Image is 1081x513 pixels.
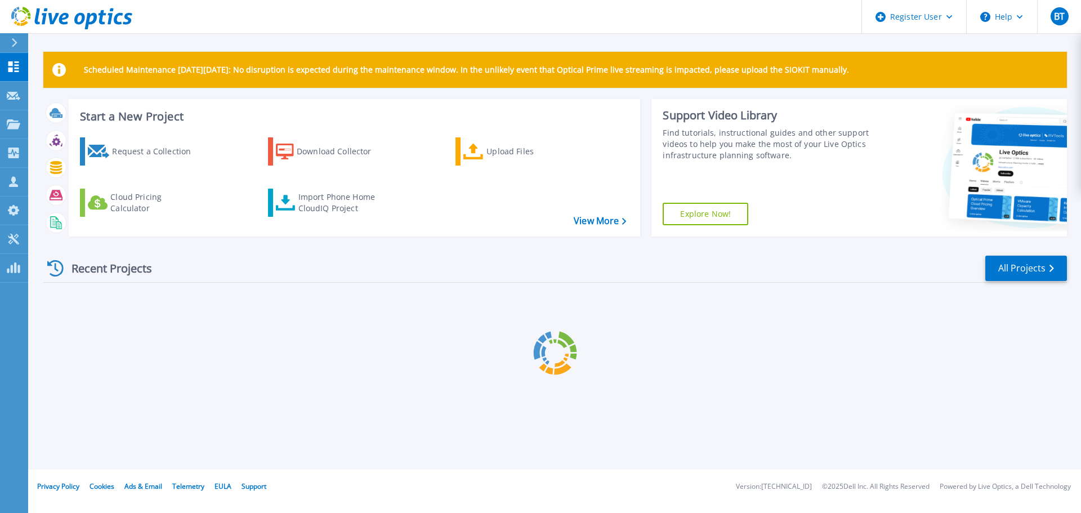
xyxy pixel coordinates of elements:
li: Version: [TECHNICAL_ID] [736,483,812,490]
a: Explore Now! [663,203,748,225]
a: Download Collector [268,137,394,166]
div: Support Video Library [663,108,874,123]
div: Recent Projects [43,255,167,282]
h3: Start a New Project [80,110,626,123]
a: Request a Collection [80,137,206,166]
a: Privacy Policy [37,481,79,491]
a: Telemetry [172,481,204,491]
div: Download Collector [297,140,387,163]
p: Scheduled Maintenance [DATE][DATE]: No disruption is expected during the maintenance window. In t... [84,65,849,74]
li: Powered by Live Optics, a Dell Technology [940,483,1071,490]
div: Import Phone Home CloudIQ Project [298,191,386,214]
a: Cloud Pricing Calculator [80,189,206,217]
div: Request a Collection [112,140,202,163]
a: Support [242,481,266,491]
div: Cloud Pricing Calculator [110,191,200,214]
a: EULA [215,481,231,491]
li: © 2025 Dell Inc. All Rights Reserved [822,483,930,490]
a: Ads & Email [124,481,162,491]
a: Cookies [90,481,114,491]
div: Find tutorials, instructional guides and other support videos to help you make the most of your L... [663,127,874,161]
a: View More [574,216,626,226]
div: Upload Files [486,140,577,163]
span: BT [1054,12,1065,21]
a: Upload Files [455,137,581,166]
a: All Projects [985,256,1067,281]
